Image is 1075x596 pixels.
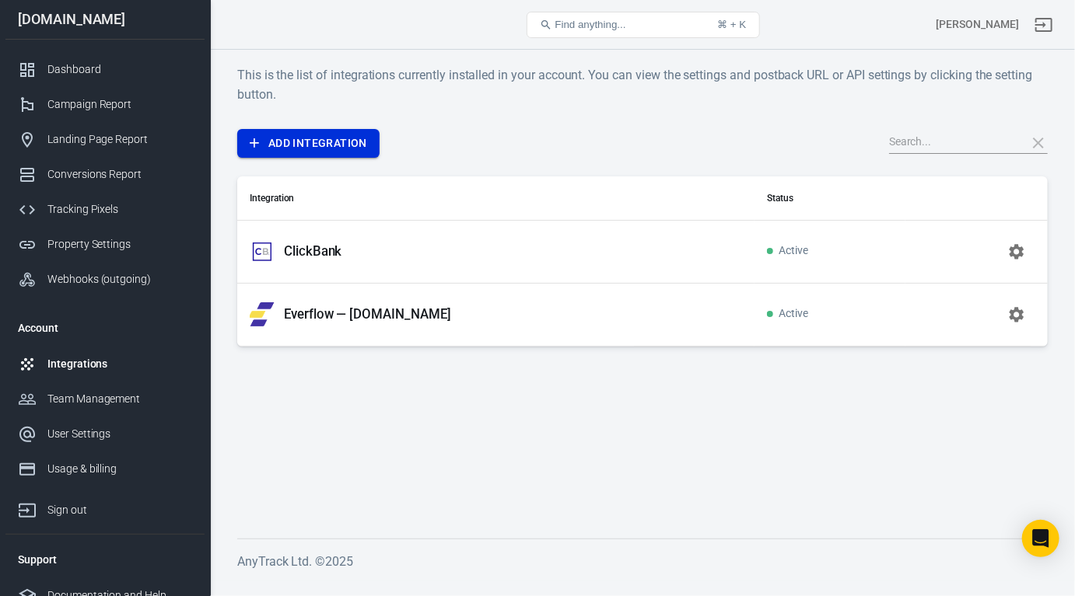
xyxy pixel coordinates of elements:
[5,309,205,347] li: Account
[237,552,1048,571] h6: AnyTrack Ltd. © 2025
[889,133,1014,153] input: Search...
[5,192,205,227] a: Tracking Pixels
[237,65,1048,104] h6: This is the list of integrations currently installed in your account. You can view the settings a...
[1022,520,1059,557] div: Open Intercom Messenger
[555,19,626,30] span: Find anything...
[47,166,192,183] div: Conversions Report
[5,486,205,528] a: Sign out
[527,12,760,38] button: Find anything...⌘ + K
[47,271,192,288] div: Webhooks (outgoing)
[5,262,205,297] a: Webhooks (outgoing)
[47,426,192,442] div: User Settings
[47,356,192,372] div: Integrations
[5,541,205,578] li: Support
[5,122,205,157] a: Landing Page Report
[5,157,205,192] a: Conversions Report
[47,391,192,407] div: Team Management
[47,96,192,113] div: Campaign Report
[767,308,808,321] span: Active
[5,417,205,451] a: User Settings
[47,502,192,518] div: Sign out
[47,201,192,218] div: Tracking Pixels
[5,87,205,122] a: Campaign Report
[5,347,205,382] a: Integrations
[237,129,380,158] a: Add Integration
[237,176,755,221] th: Integration
[47,131,192,148] div: Landing Page Report
[47,236,192,253] div: Property Settings
[5,382,205,417] a: Team Management
[717,19,746,30] div: ⌘ + K
[767,245,808,258] span: Active
[250,239,275,264] img: ClickBank
[5,12,205,26] div: [DOMAIN_NAME]
[284,306,451,322] p: Everflow — [DOMAIN_NAME]
[1025,6,1063,44] a: Sign out
[5,451,205,486] a: Usage & billing
[284,243,342,260] p: ClickBank
[5,52,205,87] a: Dashboard
[47,61,192,78] div: Dashboard
[937,16,1019,33] div: Account id: ssz0EPfR
[5,227,205,262] a: Property Settings
[47,461,192,477] div: Usage & billing
[250,302,275,326] img: Everflow — sleepbetterinfo.com
[755,176,905,221] th: Status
